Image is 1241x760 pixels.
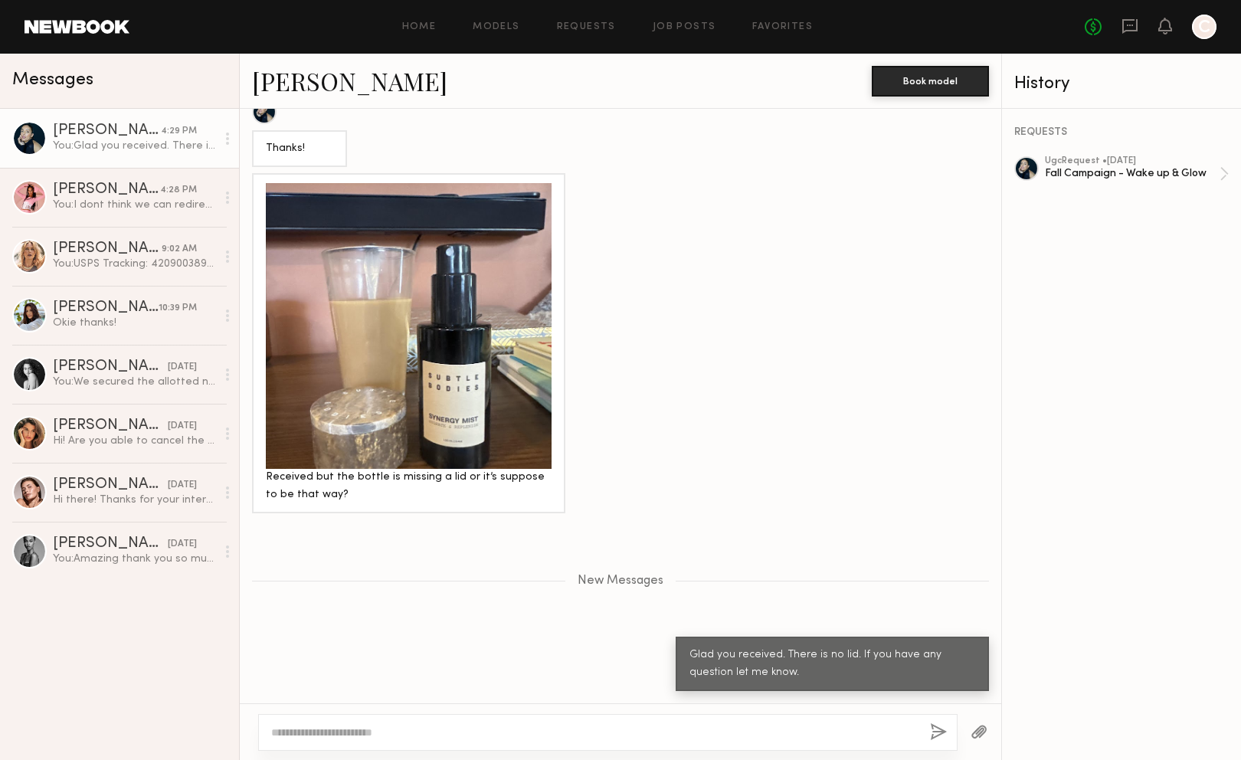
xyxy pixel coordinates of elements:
div: You: I dont think we can redirect. How many weeks is that? [53,198,216,212]
div: 9:02 AM [162,242,197,257]
div: You: USPS Tracking: 420900389334610597204628338708 [53,257,216,271]
span: Messages [12,71,93,89]
div: [PERSON_NAME] [53,418,168,434]
div: Fall Campaign - Wake up & Glow [1045,166,1220,181]
div: [PERSON_NAME] [53,536,168,552]
div: [PERSON_NAME] [53,182,160,198]
a: Book model [872,74,989,87]
div: You: We secured the allotted number of partnerships. I will reach out if we need additional conte... [53,375,216,389]
a: [PERSON_NAME] [252,64,447,97]
div: Glad you received. There is no lid. If you have any question let me know. [689,647,975,682]
span: New Messages [578,575,663,588]
div: [DATE] [168,360,197,375]
div: [DATE] [168,478,197,493]
div: 10:39 PM [159,301,197,316]
div: [PERSON_NAME] [53,359,168,375]
div: [DATE] [168,419,197,434]
button: Book model [872,66,989,97]
div: Thanks! [266,140,333,158]
div: Received but the bottle is missing a lid or it’s suppose to be that way? [266,469,552,504]
div: [PERSON_NAME] [53,477,168,493]
div: 4:29 PM [161,124,197,139]
div: [PERSON_NAME] [53,300,159,316]
div: Okie thanks! [53,316,216,330]
a: Job Posts [653,22,716,32]
a: C [1192,15,1216,39]
div: History [1014,75,1229,93]
div: Hi! Are you able to cancel the job please? Just want to make sure you don’t send products my way.... [53,434,216,448]
div: [DATE] [168,537,197,552]
div: Hi there! Thanks for your interest :) Is there any flexibility in the budget? Typically for an ed... [53,493,216,507]
div: You: Glad you received. There is no lid. If you have any question let me know. [53,139,216,153]
div: REQUESTS [1014,127,1229,138]
div: You: Amazing thank you so much [PERSON_NAME] [53,552,216,566]
div: [PERSON_NAME] [53,241,162,257]
div: [PERSON_NAME] [53,123,161,139]
div: 4:28 PM [160,183,197,198]
a: ugcRequest •[DATE]Fall Campaign - Wake up & Glow [1045,156,1229,192]
div: ugc Request • [DATE] [1045,156,1220,166]
a: Models [473,22,519,32]
a: Home [402,22,437,32]
a: Favorites [752,22,813,32]
a: Requests [557,22,616,32]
